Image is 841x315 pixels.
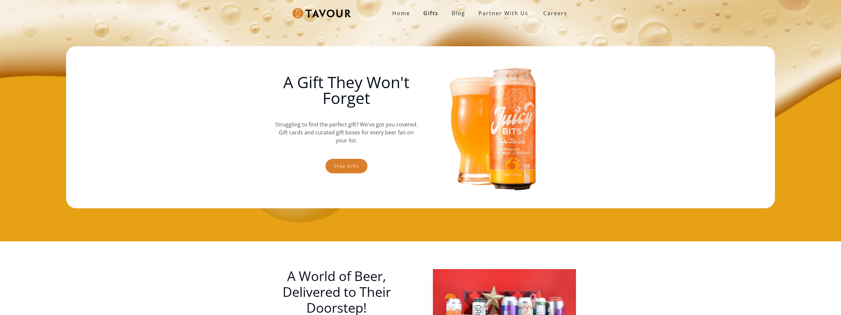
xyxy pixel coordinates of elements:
a: Careers [535,4,572,22]
a: Shop gifts [325,159,367,173]
h1: A Gift They Won't Forget [275,74,418,106]
a: Home [386,7,417,20]
a: Blog [445,7,472,20]
strong: Careers [543,7,567,20]
p: Struggling to find the perfect gift? We've got you covered. Gift cards and curated gift boxes for... [275,114,418,151]
strong: Home [392,10,410,17]
a: Gifts [417,7,445,20]
a: partner with us [472,7,535,20]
